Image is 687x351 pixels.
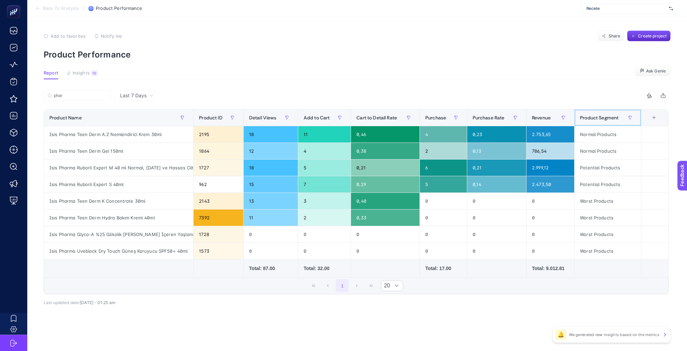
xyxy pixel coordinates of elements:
[575,193,641,209] div: Worst Products
[425,265,461,272] div: Total: 17.00
[43,6,79,11] span: Back To Analysis
[194,243,243,259] div: 1573
[44,210,193,226] div: Isıs Pharma Teen Derm Hydra Bakım Kremi 40ml
[420,143,467,159] div: 2
[83,5,85,11] span: /
[44,300,80,305] span: Last updated date:
[467,193,526,209] div: 0
[80,300,115,305] span: [DATE]・01:25 am
[351,176,419,193] div: 0,29
[467,143,526,159] div: 0,13
[569,332,659,337] p: We generated new insights based on the metrics
[420,243,467,259] div: 0
[381,281,390,291] span: Rows per page
[575,176,641,193] div: Potential Products
[244,160,298,176] div: 18
[351,160,419,176] div: 0,21
[44,176,193,193] div: Isis Pharma Ruboril Expert S 40ml
[244,143,298,159] div: 12
[526,126,574,143] div: 2.753,65
[356,115,397,120] span: Cart to Detail Rate
[420,160,467,176] div: 6
[425,115,446,120] span: Purchase
[298,143,351,159] div: 4
[194,226,243,243] div: 1728
[44,243,193,259] div: Isis Pharma Uveblock Dry Touch Güneş Koruyucu SPF50+ 40ml
[298,210,351,226] div: 2
[532,265,569,272] div: Total: 9.012.81
[351,143,419,159] div: 0,38
[101,33,122,39] span: Notify me
[575,126,641,143] div: Normal Products
[575,160,641,176] div: Potential Products
[298,193,351,209] div: 3
[298,226,351,243] div: 0
[50,33,86,39] span: Add to favorites
[44,50,671,60] p: Product Performance
[526,193,574,209] div: 0
[249,265,292,272] div: Total: 87.00
[94,33,122,39] button: Notify me
[298,243,351,259] div: 0
[575,143,641,159] div: Normal Products
[526,176,574,193] div: 2.473,50
[586,6,666,11] span: Recete
[244,176,298,193] div: 15
[44,143,193,159] div: Isis Pharma Teen Derm Gel 150ml
[298,160,351,176] div: 5
[420,226,467,243] div: 0
[467,226,526,243] div: 0
[580,115,619,120] span: Product Segment
[526,143,574,159] div: 786,54
[467,126,526,143] div: 0,23
[249,115,277,120] span: Detail Views
[298,126,351,143] div: 11
[244,193,298,209] div: 13
[244,126,298,143] div: 18
[49,115,82,120] span: Product Name
[96,6,142,11] span: Product Performance
[73,70,90,76] span: Insights
[351,126,419,143] div: 0,46
[44,226,193,243] div: Isis Pharma Glyco-A %25 Glikolik [PERSON_NAME] İçeren Yaşlanma Karşıtı Gece Kremi 30ml
[194,160,243,176] div: 1727
[420,210,467,226] div: 0
[54,93,108,98] input: Search
[575,243,641,259] div: Worst Products
[44,126,193,143] div: Isis Pharma Teen Derm A.Z Nemlendirici Krem 30ml
[351,210,419,226] div: 0,33
[598,31,624,41] button: Share
[4,2,26,7] span: Feedback
[44,160,193,176] div: Isis Pharma Ruboril Expert M 40 ml Normal, [DATE] ve Hassas Ciltlerin Bakımı İçin Krem Jel
[304,265,345,272] div: Total: 32.00
[532,115,551,120] span: Revenue
[194,126,243,143] div: 2195
[120,92,147,99] span: Last 7 Days
[420,176,467,193] div: 5
[526,226,574,243] div: 0
[44,193,193,209] div: Isis Pharma Teen Derm K Concentrate 30ml
[473,115,505,120] span: Purchase Rate
[194,210,243,226] div: 7392
[44,101,669,305] div: Last 7 Days
[646,68,666,74] span: Ask Genie
[467,210,526,226] div: 0
[635,66,671,77] button: Ask Genie
[91,70,98,76] div: 10
[575,226,641,243] div: Worst Products
[526,210,574,226] div: 0
[555,329,566,340] div: 🔔
[420,126,467,143] div: 4
[669,5,673,12] img: svg%3e
[351,226,419,243] div: 0
[638,33,667,39] span: Create project
[609,33,621,39] span: Share
[627,31,671,41] button: Create project
[194,143,243,159] div: 1864
[647,115,652,130] div: 9 items selected
[194,193,243,209] div: 2143
[244,243,298,259] div: 0
[467,160,526,176] div: 0,21
[647,115,660,120] div: +
[526,160,574,176] div: 2.999,12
